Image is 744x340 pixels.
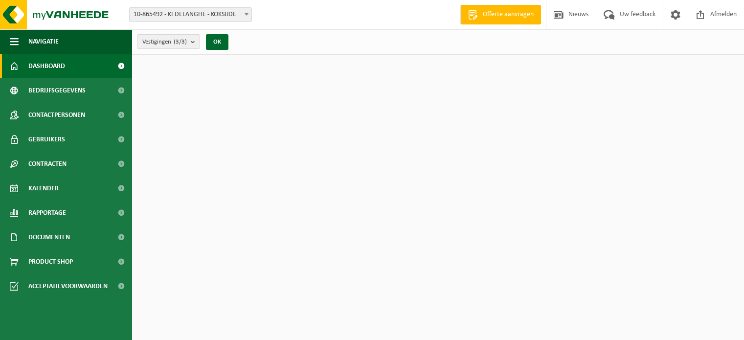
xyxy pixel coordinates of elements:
button: Vestigingen(3/3) [137,34,200,49]
span: Offerte aanvragen [480,10,536,20]
span: Rapportage [28,201,66,225]
count: (3/3) [174,39,187,45]
a: Offerte aanvragen [460,5,541,24]
button: OK [206,34,228,50]
span: Documenten [28,225,70,249]
span: Contactpersonen [28,103,85,127]
span: Contracten [28,152,67,176]
span: Vestigingen [142,35,187,49]
span: Product Shop [28,249,73,274]
span: Navigatie [28,29,59,54]
span: Dashboard [28,54,65,78]
span: 10-865492 - KI DELANGHE - KOKSIJDE [129,7,252,22]
span: Kalender [28,176,59,201]
span: Gebruikers [28,127,65,152]
span: Acceptatievoorwaarden [28,274,108,298]
span: Bedrijfsgegevens [28,78,86,103]
span: 10-865492 - KI DELANGHE - KOKSIJDE [130,8,251,22]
